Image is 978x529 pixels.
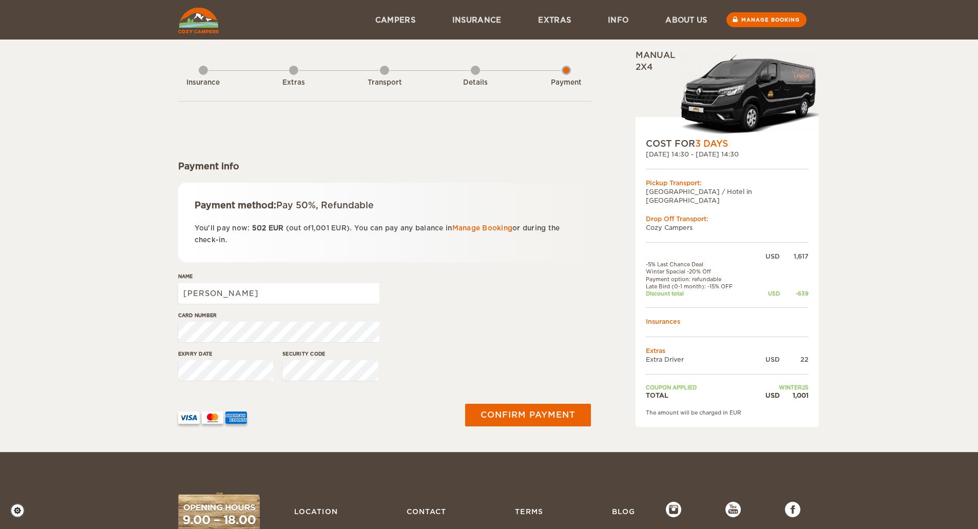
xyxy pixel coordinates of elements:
div: 1,617 [780,252,809,261]
td: WINTER25 [754,384,808,391]
a: Terms [510,502,548,521]
td: Coupon applied [646,384,755,391]
a: Location [289,502,343,521]
div: USD [754,252,779,261]
img: Cozy Campers [178,8,219,33]
span: 1,001 [311,224,329,232]
label: Card number [178,311,379,319]
td: Cozy Campers [646,223,809,232]
label: Name [178,272,379,280]
td: Insurances [646,317,809,326]
img: VISA [178,412,200,424]
a: Blog [607,502,640,521]
div: -639 [780,290,809,297]
div: COST FOR [646,138,809,150]
div: 22 [780,355,809,364]
a: Manage booking [726,12,807,27]
div: USD [754,290,779,297]
span: Pay 50%, Refundable [276,200,374,210]
div: Payment method: [195,199,575,211]
img: AMEX [225,412,247,424]
span: EUR [331,224,347,232]
div: Drop Off Transport: [646,214,809,223]
label: Expiry date [178,350,274,358]
td: -5% Last Chance Deal [646,261,755,268]
div: 1,001 [780,391,809,400]
a: Cookie settings [10,503,31,518]
div: Details [447,78,504,88]
div: [DATE] 14:30 - [DATE] 14:30 [646,150,809,159]
div: Pickup Transport: [646,179,809,187]
td: Payment option: refundable [646,276,755,283]
td: Discount total [646,290,755,297]
a: Manage Booking [452,224,513,232]
td: Late Bird (0-1 month): -15% OFF [646,283,755,290]
label: Security code [282,350,378,358]
td: Extras [646,346,809,355]
div: Manual 2x4 [636,50,819,138]
span: 502 [252,224,266,232]
img: mastercard [202,412,223,424]
div: The amount will be charged in EUR [646,409,809,416]
div: Payment info [178,160,591,172]
div: Transport [356,78,413,88]
span: EUR [269,224,284,232]
div: Extras [265,78,322,88]
td: [GEOGRAPHIC_DATA] / Hotel in [GEOGRAPHIC_DATA] [646,187,809,205]
div: USD [754,355,779,364]
button: Confirm payment [465,404,591,426]
td: TOTAL [646,391,755,400]
td: Winter Special -20% Off [646,268,755,275]
td: Extra Driver [646,355,755,364]
a: Contact [401,502,451,521]
div: Insurance [175,78,232,88]
div: Payment [538,78,595,88]
img: Langur-m-c-logo-2.png [677,53,819,138]
div: USD [754,391,779,400]
span: 3 Days [695,139,728,149]
p: You'll pay now: (out of ). You can pay any balance in or during the check-in. [195,222,575,246]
